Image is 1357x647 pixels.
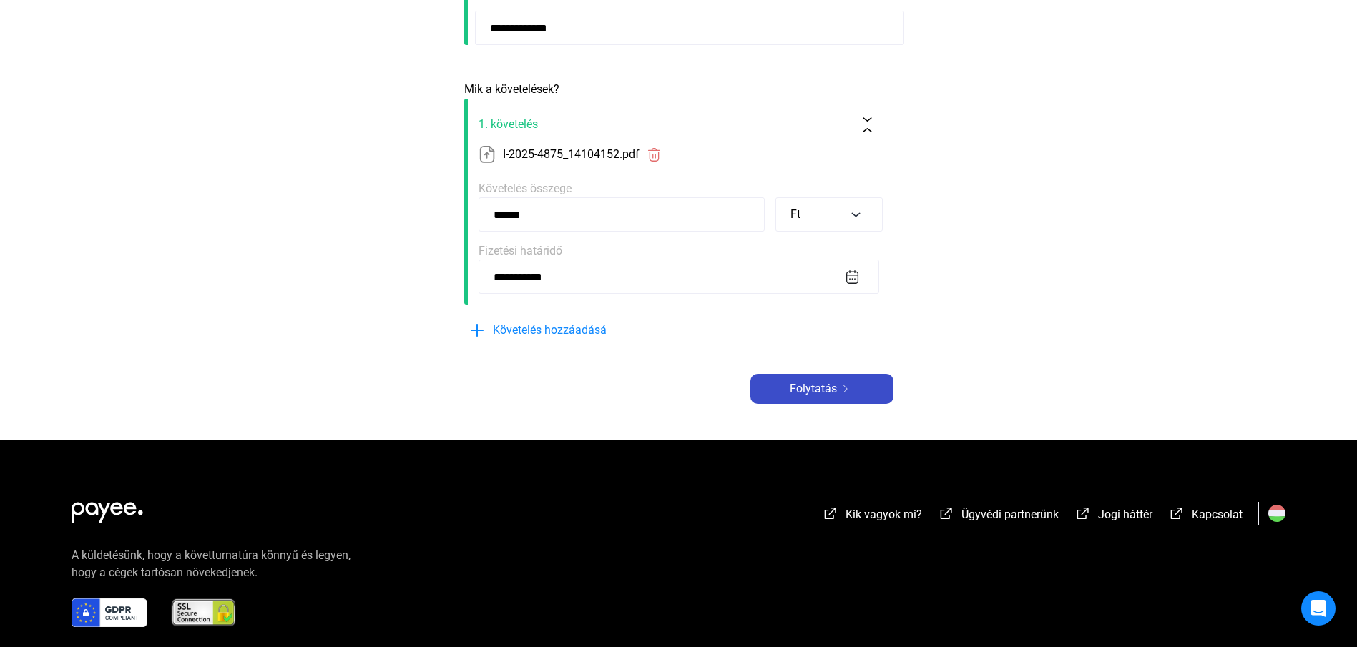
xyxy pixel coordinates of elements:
[938,510,1059,523] a: külső-link-fehérÜgyvédi partnerünk
[1168,510,1243,523] a: külső-link-fehérKapcsolat
[72,548,351,579] font: A küldetésünk, hogy a követturnatúra könnyű és legyen, hogy a cégek tartósan növekedjenek.
[845,270,860,285] img: naptár
[170,598,237,627] img: ssl
[853,109,883,139] button: összeomlás
[469,322,486,339] img: pluszkék
[1168,506,1185,520] img: külső-link-fehér
[822,510,922,523] a: külső-link-fehérKik vagyok mi?
[1192,508,1243,521] font: Kapcsolat
[647,147,662,162] img: szemétvörös
[1074,510,1152,523] a: külső-link-fehérJogi háttér
[1301,591,1336,626] div: Intercom Messenger megnyitása
[464,82,559,96] font: Mik a követelések?
[860,117,875,132] img: összeomlás
[846,508,922,521] font: Kik vagyok mi?
[1074,506,1092,520] img: külső-link-fehér
[790,207,800,221] font: Ft
[479,244,562,257] font: Fizetési határidő
[1098,508,1152,521] font: Jogi háttér
[750,374,893,404] button: Folytatásjobbra nyíl-fehér
[822,506,839,520] img: külső-link-fehér
[640,139,670,169] button: szemétvörös
[72,494,143,523] img: white-payee-white-dot.svg
[961,508,1059,521] font: Ügyvédi partnerünk
[790,382,837,395] font: Folytatás
[493,323,607,337] font: Követelés hozzáadásá
[503,147,640,161] font: I-2025-4875_14104152.pdf
[72,598,147,627] img: gdpr
[464,315,679,345] button: pluszkékKövetelés hozzáadásá
[843,268,861,286] button: naptár
[1268,505,1285,522] img: HU.svg
[938,506,955,520] img: külső-link-fehér
[479,117,538,131] font: 1. követelés
[479,146,496,163] img: feltöltendő papír
[775,197,883,232] button: Ft
[479,182,572,195] font: Követelés összege
[837,385,854,392] img: jobbra nyíl-fehér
